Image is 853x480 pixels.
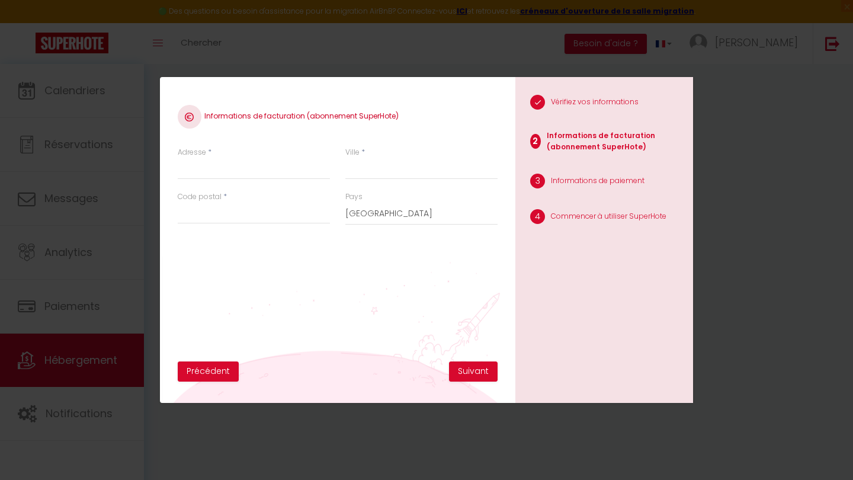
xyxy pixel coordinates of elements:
[345,147,360,158] label: Ville
[178,147,206,158] label: Adresse
[9,5,45,40] button: Ouvrir le widget de chat LiveChat
[178,191,222,203] label: Code postal
[515,203,693,233] li: Commencer à utiliser SuperHote
[530,134,540,149] span: 2
[515,89,693,119] li: Vérifiez vos informations
[178,105,498,129] h4: Informations de facturation (abonnement SuperHote)
[178,361,239,382] button: Précédent
[449,361,498,382] button: Suivant
[515,168,693,197] li: Informations de paiement
[345,191,363,203] label: Pays
[530,174,545,188] span: 3
[515,124,693,162] li: Informations de facturation (abonnement SuperHote)
[530,209,545,224] span: 4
